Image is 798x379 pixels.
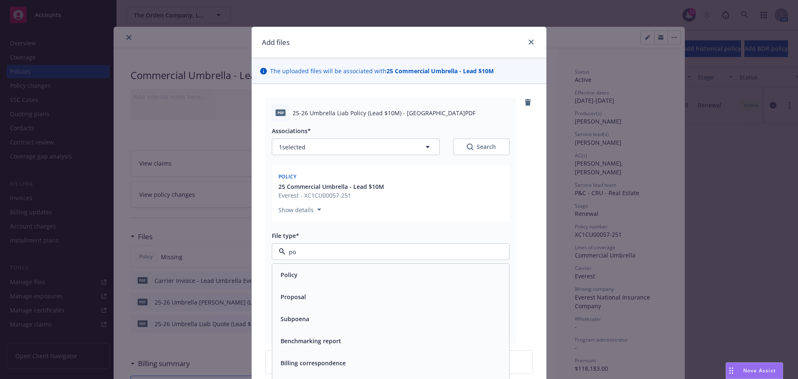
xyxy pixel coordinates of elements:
[281,292,306,301] button: Proposal
[286,248,493,256] input: Filter by keyword
[726,363,736,379] div: Drag to move
[281,315,309,323] button: Subpoena
[743,367,776,374] span: Nova Assist
[281,337,341,345] button: Benchmarking report
[726,362,783,379] button: Nova Assist
[281,270,298,279] button: Policy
